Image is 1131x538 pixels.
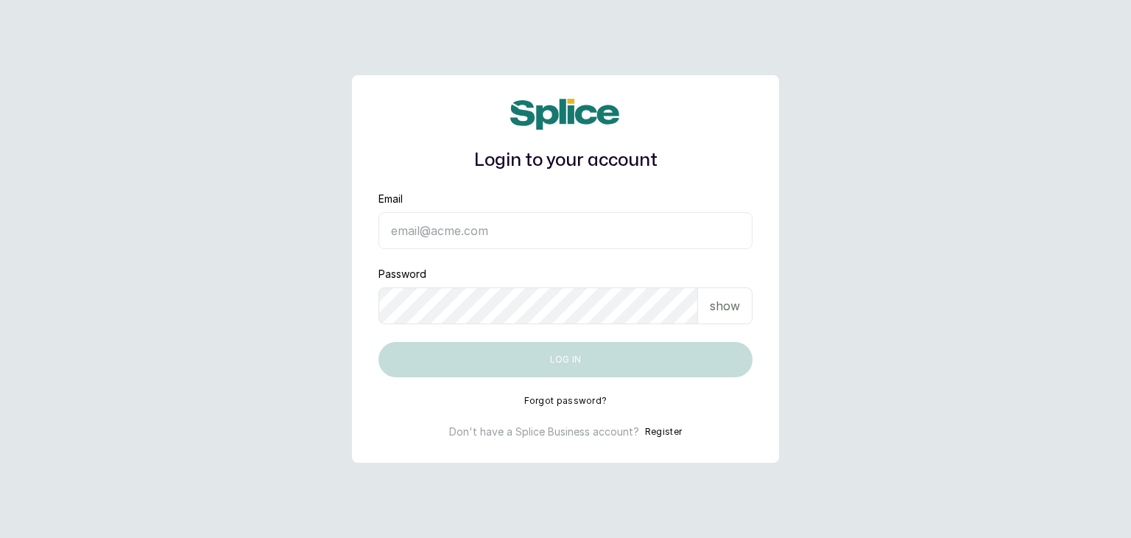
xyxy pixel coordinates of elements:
[645,425,682,439] button: Register
[449,425,639,439] p: Don't have a Splice Business account?
[378,342,753,377] button: Log in
[378,147,753,174] h1: Login to your account
[378,267,426,282] label: Password
[710,297,740,315] p: show
[378,212,753,249] input: email@acme.com
[524,395,607,407] button: Forgot password?
[378,192,403,206] label: Email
